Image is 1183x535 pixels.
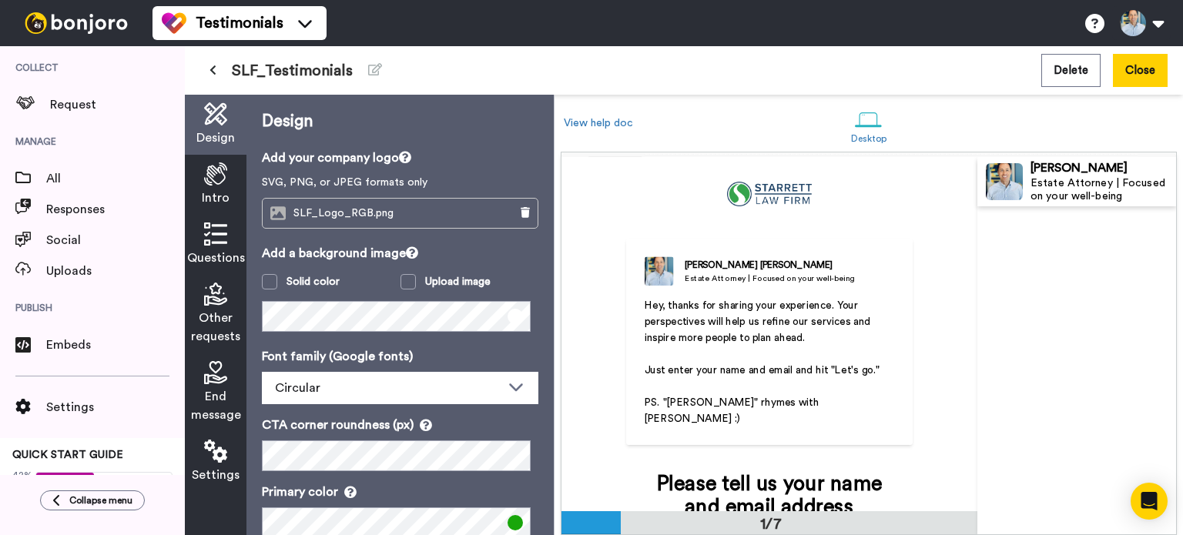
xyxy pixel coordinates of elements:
span: SLF_Logo_RGB.png [293,207,401,220]
div: Desktop [851,133,887,144]
span: Other requests [191,309,240,346]
div: Open Intercom Messenger [1131,483,1168,520]
p: CTA corner roundness (px) [262,416,538,434]
div: 1/7 [734,513,808,535]
span: Request [50,95,185,114]
p: Add a background image [262,244,538,262]
span: Circular [275,382,320,394]
span: QUICK START GUIDE [12,450,123,460]
p: Primary color [262,483,538,501]
span: Responses [46,200,185,219]
button: Close [1113,54,1168,87]
p: Design [262,110,538,133]
span: All [46,169,185,188]
a: Desktop [843,99,895,152]
span: Embeds [46,336,185,354]
img: tm-color.svg [162,11,186,35]
span: Hey, thanks for sharing your experience. Your perspectives will help us refine our services and i... [645,300,874,343]
span: Settings [46,398,185,416]
span: PS. "[PERSON_NAME]" rhymes with [PERSON_NAME] :) [645,397,822,424]
p: SVG, PNG, or JPEG formats only [262,175,538,190]
div: Estate Attorney | Focused on your well-being [685,273,854,285]
div: Please tell us your name and email address [642,473,897,519]
span: Collapse menu [69,494,132,507]
span: Testimonials [196,12,283,34]
span: Social [46,231,185,249]
span: SLF_Testimonials [232,60,353,82]
div: [PERSON_NAME] [PERSON_NAME] [685,258,854,272]
a: View help doc [564,118,633,129]
span: End message [191,387,241,424]
p: Add your company logo [262,149,538,167]
p: Font family (Google fonts) [262,347,538,366]
div: [PERSON_NAME] [1031,161,1175,176]
div: Upload image [425,274,491,289]
img: bj-logo-header-white.svg [18,12,134,34]
span: Uploads [46,262,185,280]
div: Estate Attorney | Focused on your well-being [1031,177,1175,203]
img: cc6e7a12-f94b-44bf-bd39-5d3643c99656 [727,182,812,206]
span: Settings [192,466,240,484]
button: Delete [1041,54,1101,87]
span: Questions [187,249,245,267]
span: Intro [202,189,230,207]
img: Estate Attorney | Focused on your well-being [645,257,674,286]
img: Profile Image [986,163,1023,200]
button: Collapse menu [40,490,145,510]
span: 42% [12,469,32,481]
div: Solid color [287,274,340,289]
span: Just enter your name and email and hit "Let's go." [645,365,880,376]
span: Design [196,129,235,147]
